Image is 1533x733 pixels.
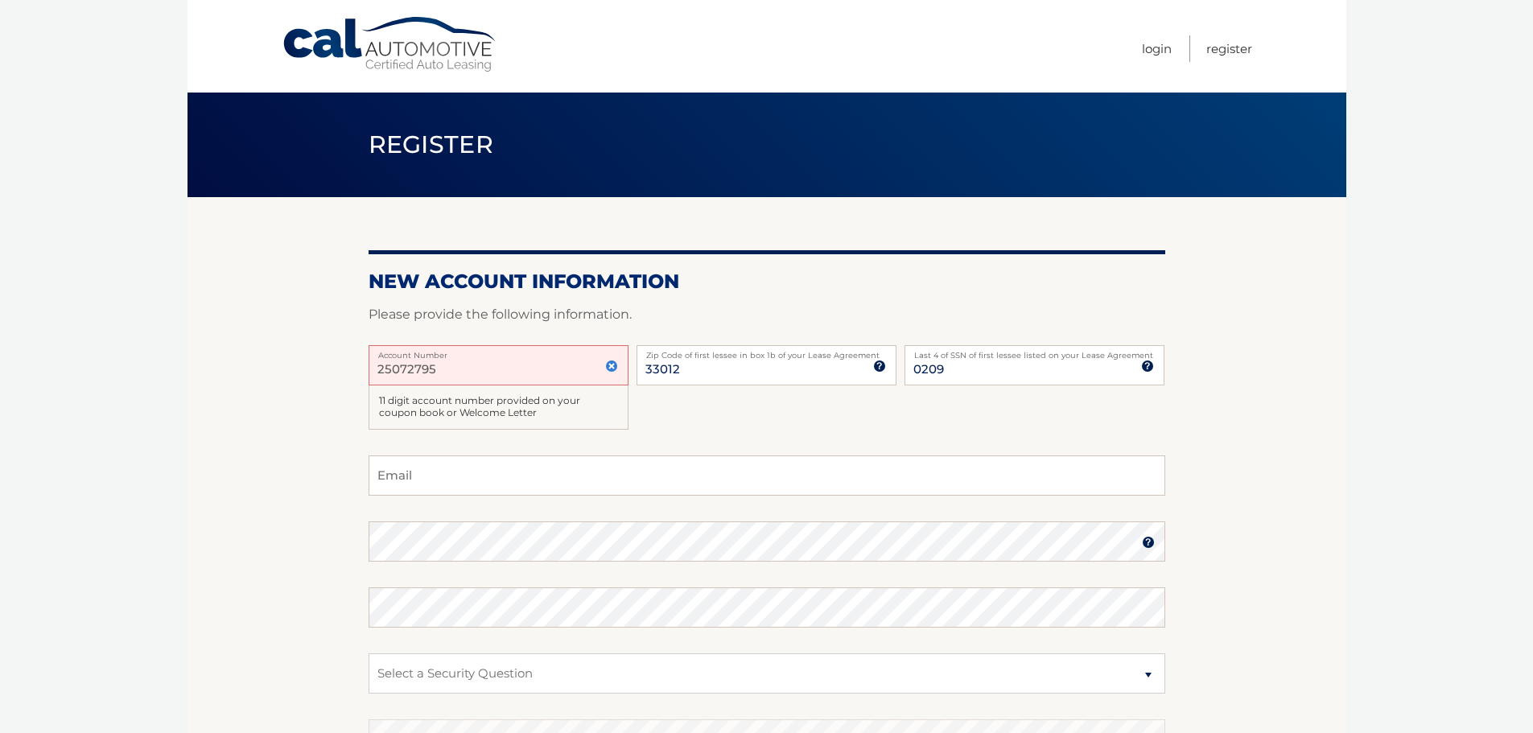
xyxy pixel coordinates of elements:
span: Register [369,130,494,159]
img: close.svg [605,360,618,373]
div: 11 digit account number provided on your coupon book or Welcome Letter [369,385,628,430]
input: Email [369,455,1165,496]
input: SSN or EIN (last 4 digits only) [905,345,1164,385]
a: Login [1142,35,1172,62]
input: Zip Code [637,345,896,385]
h2: New Account Information [369,270,1165,294]
img: tooltip.svg [873,360,886,373]
img: tooltip.svg [1141,360,1154,373]
a: Cal Automotive [282,16,499,73]
label: Last 4 of SSN of first lessee listed on your Lease Agreement [905,345,1164,358]
input: Account Number [369,345,628,385]
a: Register [1206,35,1252,62]
img: tooltip.svg [1142,536,1155,549]
label: Zip Code of first lessee in box 1b of your Lease Agreement [637,345,896,358]
label: Account Number [369,345,628,358]
p: Please provide the following information. [369,303,1165,326]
